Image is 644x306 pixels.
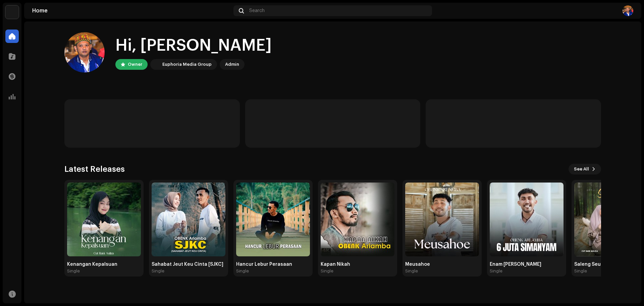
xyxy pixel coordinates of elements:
[405,262,479,267] div: Meusahoe
[405,183,479,256] img: f5f090b1-6823-48d5-8013-86e6aa5eea5d
[490,183,563,256] img: 6d4e1476-603c-4232-8f03-376ab0818bc2
[5,5,19,19] img: de0d2825-999c-4937-b35a-9adca56ee094
[152,183,225,256] img: eb30e786-f742-49f1-9df8-b4f05c18be77
[64,164,125,174] h3: Latest Releases
[152,262,225,267] div: Sahabat Jeut Keu Cinta [SJKC]
[115,35,272,56] div: Hi, [PERSON_NAME]
[64,32,105,72] img: 1076dbcf-1499-425a-abd0-eaf11fc6fb52
[162,60,212,68] div: Euphoria Media Group
[623,5,633,16] img: 1076dbcf-1499-425a-abd0-eaf11fc6fb52
[569,164,601,174] button: See All
[32,8,231,13] div: Home
[249,8,265,13] span: Search
[128,60,142,68] div: Owner
[574,268,587,274] div: Single
[152,268,164,274] div: Single
[490,262,563,267] div: Enam [PERSON_NAME]
[321,183,394,256] img: c594a316-7e6c-490b-bede-f3fba9fe7d06
[67,268,80,274] div: Single
[236,183,310,256] img: e1dd27b5-8551-42e3-a9b2-4c2e072e5794
[236,262,310,267] div: Hancur Lebur Perasaan
[225,60,239,68] div: Admin
[574,162,589,176] span: See All
[152,60,160,68] img: de0d2825-999c-4937-b35a-9adca56ee094
[405,268,418,274] div: Single
[321,262,394,267] div: Kapan Nikah
[321,268,333,274] div: Single
[490,268,502,274] div: Single
[236,268,249,274] div: Single
[67,262,141,267] div: Kenangan Kepalsuan
[67,183,141,256] img: 3a90a51d-ab21-4c60-9172-2937e97bce9d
